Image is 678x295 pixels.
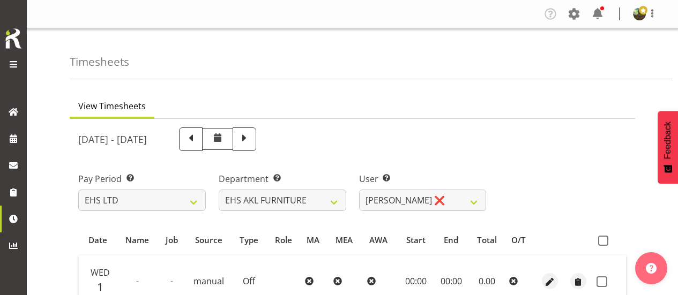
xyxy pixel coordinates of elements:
label: Department [219,172,346,185]
span: Role [275,234,292,246]
span: Date [88,234,107,246]
img: help-xxl-2.png [646,263,657,274]
span: View Timesheets [78,100,146,112]
span: - [136,275,139,287]
span: Wed [91,267,110,278]
img: filipo-iupelid4dee51ae661687a442d92e36fb44151.png [633,7,646,20]
span: Type [240,234,258,246]
span: manual [193,275,224,287]
span: MEA [336,234,353,246]
img: Rosterit icon logo [3,27,24,50]
span: AWA [369,234,388,246]
span: Source [195,234,222,246]
span: End [444,234,458,246]
span: Job [166,234,178,246]
span: O/T [511,234,526,246]
label: User [359,172,487,185]
h4: Timesheets [70,56,129,68]
span: Feedback [663,122,673,159]
span: Start [406,234,426,246]
label: Pay Period [78,172,206,185]
button: Feedback - Show survey [658,111,678,184]
span: Name [125,234,149,246]
span: 1 [97,279,103,294]
span: - [170,275,173,287]
span: Total [477,234,497,246]
span: MA [307,234,319,246]
h5: [DATE] - [DATE] [78,133,147,145]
